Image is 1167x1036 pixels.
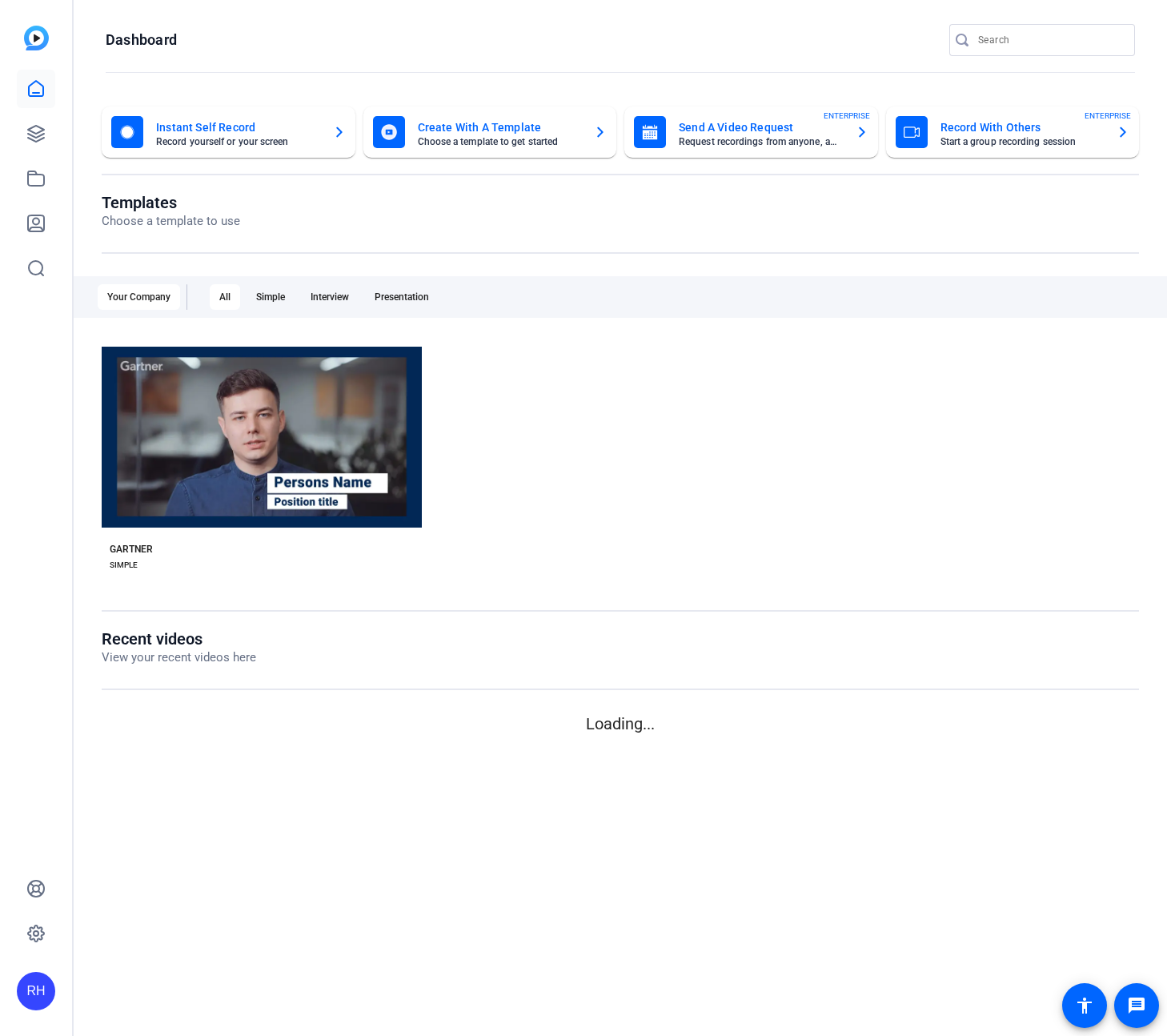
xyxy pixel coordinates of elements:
[301,284,359,310] div: Interview
[102,629,256,649] h1: Recent videos
[418,118,582,137] mat-card-title: Create With A Template
[106,30,177,50] h1: Dashboard
[1075,996,1094,1015] mat-icon: accessibility
[156,118,320,137] mat-card-title: Instant Self Record
[247,284,295,310] div: Simple
[978,30,1122,50] input: Search
[363,106,617,158] button: Create With A TemplateChoose a template to get started
[365,284,439,310] div: Presentation
[886,106,1140,158] button: Record With OthersStart a group recording sessionENTERPRISE
[1085,110,1131,122] span: ENTERPRISE
[102,193,240,212] h1: Templates
[940,137,1105,147] mat-card-subtitle: Start a group recording session
[624,106,878,158] button: Send A Video RequestRequest recordings from anyone, anywhereENTERPRISE
[679,137,843,147] mat-card-subtitle: Request recordings from anyone, anywhere
[940,118,1105,137] mat-card-title: Record With Others
[102,649,256,667] p: View your recent videos here
[679,118,843,137] mat-card-title: Send A Video Request
[102,106,355,158] button: Instant Self RecordRecord yourself or your screen
[98,284,180,310] div: Your Company
[210,284,240,310] div: All
[102,712,1139,736] p: Loading...
[24,26,49,50] img: blue-gradient.svg
[156,137,320,147] mat-card-subtitle: Record yourself or your screen
[110,559,138,572] div: SIMPLE
[1127,996,1146,1015] mat-icon: message
[110,543,153,556] div: GARTNER
[102,212,240,231] p: Choose a template to use
[17,972,55,1010] div: RH
[824,110,870,122] span: ENTERPRISE
[418,137,582,147] mat-card-subtitle: Choose a template to get started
